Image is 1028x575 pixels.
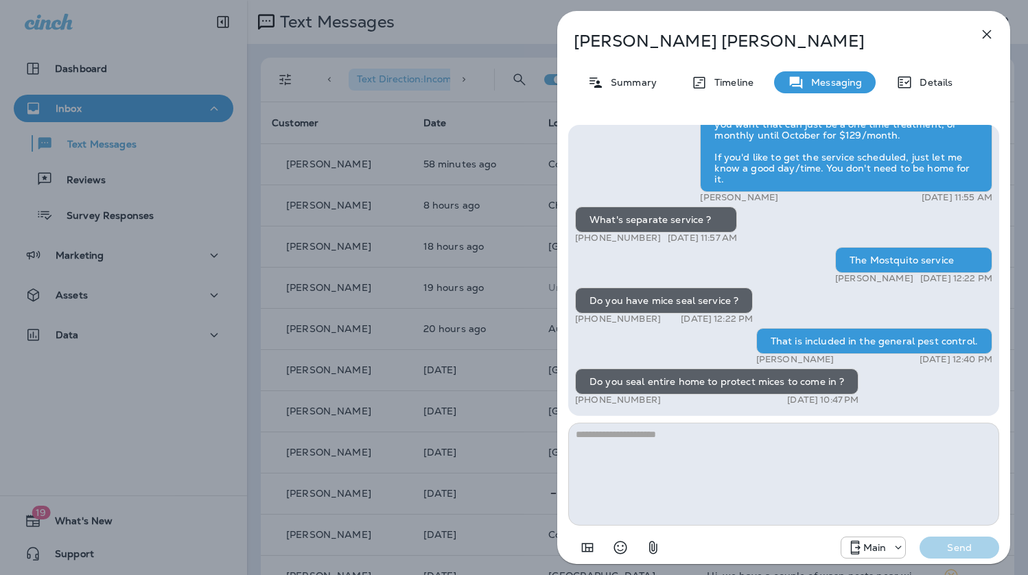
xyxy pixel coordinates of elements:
[708,77,754,88] p: Timeline
[804,77,862,88] p: Messaging
[756,328,992,354] div: That is included in the general pest control.
[681,314,753,325] p: [DATE] 12:22 PM
[835,273,913,284] p: [PERSON_NAME]
[575,233,661,244] p: [PHONE_NUMBER]
[841,539,906,556] div: +1 (817) 482-3792
[835,247,992,273] div: The Mostquito service
[863,542,887,553] p: Main
[575,395,661,406] p: [PHONE_NUMBER]
[700,192,778,203] p: [PERSON_NAME]
[575,287,753,314] div: Do you have mice seal service ?
[574,32,948,51] p: [PERSON_NAME] [PERSON_NAME]
[756,354,834,365] p: [PERSON_NAME]
[607,534,634,561] button: Select an emoji
[668,233,737,244] p: [DATE] 11:57 AM
[920,354,992,365] p: [DATE] 12:40 PM
[575,314,661,325] p: [PHONE_NUMBER]
[920,273,992,284] p: [DATE] 12:22 PM
[575,368,858,395] div: Do you seal entire home to protect mices to come in ?
[913,77,953,88] p: Details
[787,395,858,406] p: [DATE] 10:47 PM
[922,192,992,203] p: [DATE] 11:55 AM
[574,534,601,561] button: Add in a premade template
[575,207,737,233] div: What's separate service ?
[604,77,657,88] p: Summary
